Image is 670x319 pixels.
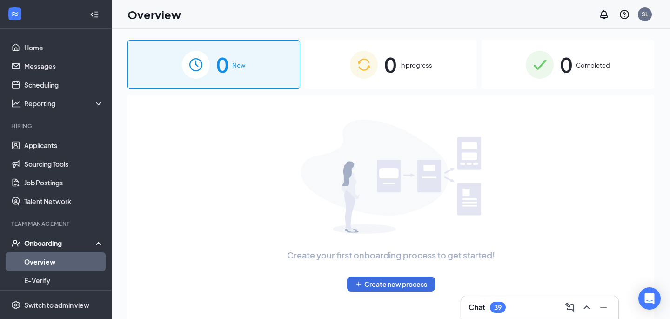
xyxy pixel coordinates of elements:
div: Reporting [24,99,104,108]
svg: Notifications [598,9,610,20]
div: 39 [494,304,502,312]
a: Scheduling [24,75,104,94]
button: ChevronUp [579,300,594,315]
span: 0 [384,48,396,81]
span: 0 [216,48,228,81]
span: In progress [400,61,432,70]
a: Talent Network [24,192,104,210]
button: ComposeMessage [563,300,577,315]
svg: UserCheck [11,238,20,248]
div: Team Management [11,220,102,228]
svg: WorkstreamLogo [10,9,20,19]
svg: ComposeMessage [564,302,576,313]
a: Sourcing Tools [24,155,104,173]
button: Minimize [596,300,611,315]
a: Job Postings [24,173,104,192]
span: Create your first onboarding process to get started! [287,249,495,262]
svg: Settings [11,300,20,310]
a: Home [24,38,104,57]
div: Onboarding [24,238,96,248]
a: Applicants [24,136,104,155]
a: Messages [24,57,104,75]
div: SL [642,10,648,18]
svg: ChevronUp [581,302,592,313]
svg: Analysis [11,99,20,108]
span: New [232,61,245,70]
h3: Chat [469,302,485,312]
a: E-Verify [24,271,104,290]
a: Overview [24,252,104,271]
div: Hiring [11,122,102,130]
div: Open Intercom Messenger [638,287,661,310]
div: Switch to admin view [24,300,89,310]
svg: Plus [355,280,362,288]
svg: Minimize [598,302,609,313]
svg: QuestionInfo [619,9,630,20]
svg: Collapse [90,10,99,19]
button: PlusCreate new process [347,277,435,292]
span: 0 [560,48,572,81]
h1: Overview [127,7,181,22]
span: Completed [576,61,610,70]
